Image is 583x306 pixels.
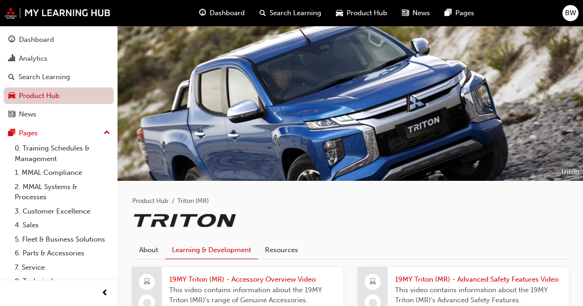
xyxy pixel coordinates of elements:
[192,4,252,23] a: guage-iconDashboard
[336,7,343,19] span: car-icon
[4,29,114,125] button: DashboardAnalyticsSearch LearningProduct HubNews
[8,110,15,119] span: news-icon
[11,180,114,204] a: 2. MMAL Systems & Processes
[11,260,114,275] a: 7. Service
[210,8,245,18] span: Dashboard
[565,8,576,18] span: BW
[11,274,114,289] a: 8. Technical
[4,87,114,104] a: Product Hub
[132,242,165,259] a: About
[347,8,387,18] span: Product Hub
[4,69,114,86] a: Search Learning
[437,4,482,23] a: pages-iconPages
[252,4,329,23] a: search-iconSearch Learning
[562,5,578,21] button: BW
[11,204,114,219] a: 3. Customer Excellence
[19,53,47,64] div: Analytics
[4,125,114,142] button: Pages
[455,8,474,18] span: Pages
[4,31,114,48] a: Dashboard
[11,232,114,247] a: 5. Fleet & Business Solutions
[560,167,579,177] p: Triton
[11,246,114,260] a: 6. Parts & Accessories
[395,4,437,23] a: news-iconNews
[4,50,114,67] a: Analytics
[11,218,114,232] a: 4. Sales
[8,36,15,44] span: guage-icon
[8,92,15,100] span: car-icon
[132,214,238,227] img: triton.png
[4,106,114,123] a: News
[8,129,15,138] span: pages-icon
[101,288,108,299] span: prev-icon
[270,8,321,18] span: Search Learning
[19,109,36,120] div: News
[5,7,111,19] img: mmal
[199,7,206,19] span: guage-icon
[395,285,561,306] span: This video contains information about the 19MY Triton (MR)'s Advanced Safety Features.
[259,7,266,19] span: search-icon
[445,7,452,19] span: pages-icon
[132,197,168,205] a: Product Hub
[169,285,336,306] span: This video contains information about the 19MY Triton (MR)'s range of Genuine Accessories.
[144,276,150,288] span: laptop-icon
[412,8,430,18] span: News
[8,55,15,63] span: chart-icon
[395,274,561,285] span: 19MY Triton (MR) - Advanced Safety Features Video
[8,73,15,81] span: search-icon
[258,242,305,259] a: Resources
[169,274,336,285] span: 19MY Triton (MR) - Accessory Overview Video
[370,276,376,288] span: laptop-icon
[18,72,70,82] div: Search Learning
[19,128,38,139] div: Pages
[165,242,258,260] a: Learning & Development
[402,7,409,19] span: news-icon
[177,196,209,207] li: Triton (MR)
[19,35,54,45] div: Dashboard
[104,127,110,139] span: up-icon
[11,141,114,166] a: 0. Training Schedules & Management
[11,166,114,180] a: 1. MMAL Compliance
[329,4,395,23] a: car-iconProduct Hub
